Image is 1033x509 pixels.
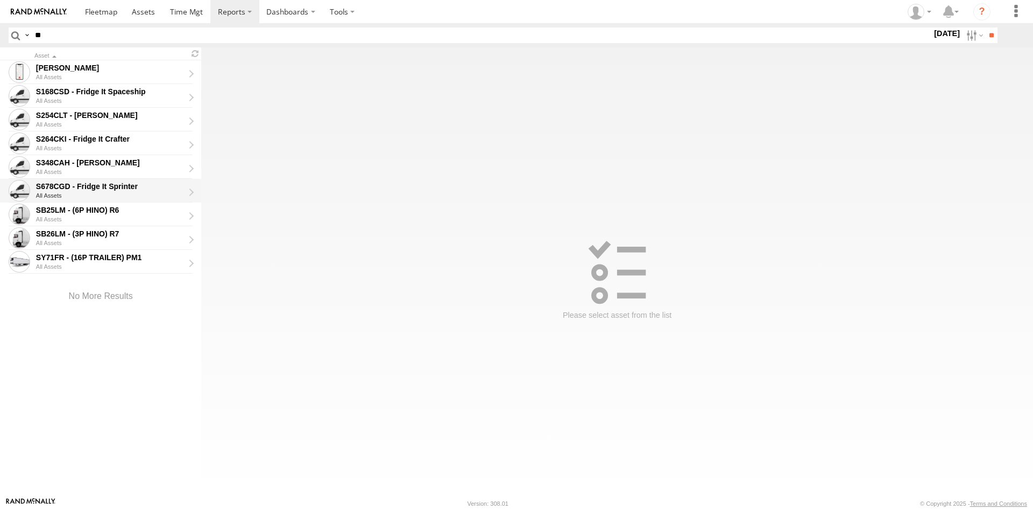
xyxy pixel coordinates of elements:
div: SB26LM - (3P HINO) R7 - Click to view sensor readings [36,229,184,239]
span: Click to view sensor readings [9,61,30,83]
div: All Assets [36,169,192,175]
label: [DATE] [932,27,962,39]
div: All Assets [36,192,192,199]
div: All Assets [36,74,192,80]
div: All Assets [36,145,192,151]
div: All Assets [36,240,192,246]
label: Search Query [23,27,31,43]
div: S348CAH - Emir Tarabar - Click to view sensor readings [36,158,184,168]
i: ? [973,3,990,20]
div: S254CLT - Brian Corkhill - Click to view sensor readings [36,110,184,120]
span: Click to view sensor readings [9,85,30,107]
span: Refresh [188,48,201,59]
label: Search Filter Options [962,27,985,43]
div: Divanshu Munjal - Click to view sensor readings [36,63,184,73]
div: All Assets [36,97,192,104]
div: SB25LM - (6P HINO) R6 - Click to view sensor readings [36,205,184,215]
a: Visit our Website [6,498,55,509]
span: Click to view sensor readings [9,251,30,273]
div: S264CKI - Fridge It Crafter - Click to view sensor readings [36,134,184,144]
div: All Assets [36,263,192,270]
div: S168CSD - Fridge It Spaceship - Click to view sensor readings [36,87,184,96]
div: © Copyright 2025 - [920,500,1027,507]
div: Peter Lu [904,4,935,20]
div: All Assets [36,121,192,128]
span: Click to view sensor readings [9,109,30,130]
span: Click to view sensor readings [9,156,30,178]
span: Click to view sensor readings [9,227,30,249]
span: Click to view sensor readings [9,180,30,201]
div: S678CGD - Fridge It Sprinter - Click to view sensor readings [36,182,184,191]
span: Click to view sensor readings [9,133,30,154]
div: Click to Sort [34,53,184,59]
img: rand-logo.svg [11,8,67,16]
div: SY71FR - (16P TRAILER) PM1 - Click to view sensor readings [36,253,184,262]
div: Version: 308.01 [468,500,508,507]
a: Terms and Conditions [970,500,1027,507]
span: Click to view sensor readings [9,204,30,225]
div: All Assets [36,216,192,222]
